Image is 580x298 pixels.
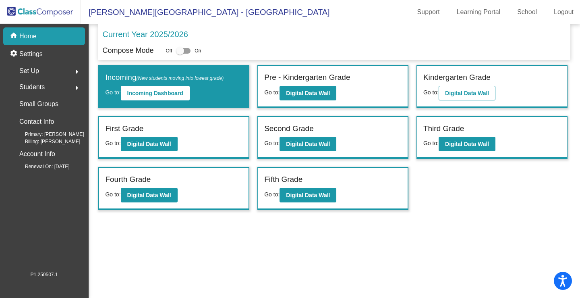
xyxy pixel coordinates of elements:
[511,6,543,19] a: School
[127,90,183,96] b: Incoming Dashboard
[439,137,495,151] button: Digital Data Wall
[280,188,336,202] button: Digital Data Wall
[105,191,120,198] span: Go to:
[105,72,224,83] label: Incoming
[439,86,495,100] button: Digital Data Wall
[105,123,143,135] label: First Grade
[411,6,446,19] a: Support
[12,131,84,138] span: Primary: [PERSON_NAME]
[195,47,201,54] span: On
[127,141,171,147] b: Digital Data Wall
[10,49,19,59] mat-icon: settings
[105,89,120,96] span: Go to:
[12,138,80,145] span: Billing: [PERSON_NAME]
[72,83,82,93] mat-icon: arrow_right
[286,192,330,198] b: Digital Data Wall
[19,49,43,59] p: Settings
[264,72,350,83] label: Pre - Kindergarten Grade
[450,6,507,19] a: Learning Portal
[121,137,178,151] button: Digital Data Wall
[264,123,314,135] label: Second Grade
[264,89,280,96] span: Go to:
[137,75,224,81] span: (New students moving into lowest grade)
[102,28,188,40] p: Current Year 2025/2026
[105,140,120,146] span: Go to:
[264,174,302,185] label: Fifth Grade
[12,163,69,170] span: Renewal On: [DATE]
[19,81,45,93] span: Students
[547,6,580,19] a: Logout
[102,45,153,56] p: Compose Mode
[280,137,336,151] button: Digital Data Wall
[286,90,330,96] b: Digital Data Wall
[423,72,491,83] label: Kindergarten Grade
[81,6,330,19] span: [PERSON_NAME][GEOGRAPHIC_DATA] - [GEOGRAPHIC_DATA]
[423,123,464,135] label: Third Grade
[166,47,172,54] span: Off
[127,192,171,198] b: Digital Data Wall
[19,98,58,110] p: Small Groups
[423,89,439,96] span: Go to:
[19,65,39,77] span: Set Up
[286,141,330,147] b: Digital Data Wall
[264,140,280,146] span: Go to:
[10,31,19,41] mat-icon: home
[121,188,178,202] button: Digital Data Wall
[105,174,151,185] label: Fourth Grade
[445,90,489,96] b: Digital Data Wall
[121,86,190,100] button: Incoming Dashboard
[423,140,439,146] span: Go to:
[19,31,37,41] p: Home
[445,141,489,147] b: Digital Data Wall
[19,116,54,127] p: Contact Info
[280,86,336,100] button: Digital Data Wall
[72,67,82,77] mat-icon: arrow_right
[264,191,280,198] span: Go to:
[19,148,55,160] p: Account Info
